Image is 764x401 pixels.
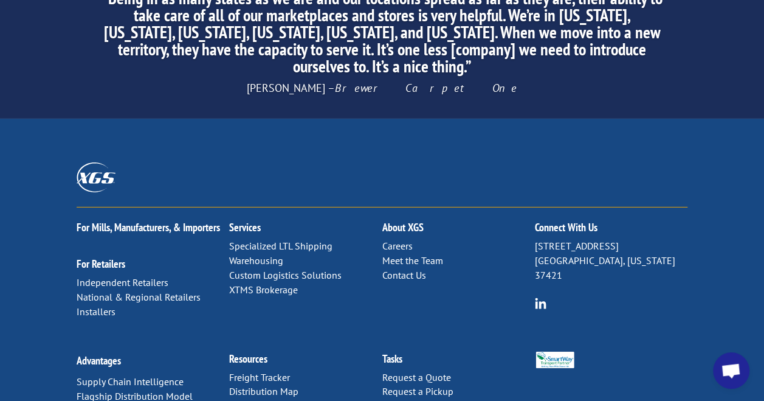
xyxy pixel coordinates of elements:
img: Smartway_Logo [535,352,575,368]
a: About XGS [382,220,423,234]
a: Careers [382,240,412,252]
div: Open chat [713,352,749,389]
a: Meet the Team [382,254,442,267]
a: Resources [229,352,267,366]
a: XTMS Brokerage [229,284,298,296]
em: Brewer Carpet One [335,81,517,95]
img: XGS_Logos_ALL_2024_All_White [77,162,115,192]
a: For Mills, Manufacturers, & Importers [77,220,220,234]
a: Freight Tracker [229,371,290,383]
a: Services [229,220,261,234]
a: Distribution Map [229,385,298,397]
a: Contact Us [382,269,425,281]
h2: Connect With Us [535,222,687,239]
p: [STREET_ADDRESS] [GEOGRAPHIC_DATA], [US_STATE] 37421 [535,239,687,282]
a: Installers [77,305,115,318]
a: National & Regional Retailers [77,291,201,303]
a: Independent Retailers [77,276,168,288]
a: Warehousing [229,254,283,267]
a: Custom Logistics Solutions [229,269,342,281]
a: Specialized LTL Shipping [229,240,332,252]
a: Advantages [77,354,121,368]
h2: Tasks [382,354,534,371]
a: Request a Quote [382,371,450,383]
a: Supply Chain Intelligence [77,375,184,388]
a: For Retailers [77,257,125,271]
span: [PERSON_NAME] – [247,81,517,95]
img: group-6 [535,298,546,309]
a: Request a Pickup [382,385,453,397]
